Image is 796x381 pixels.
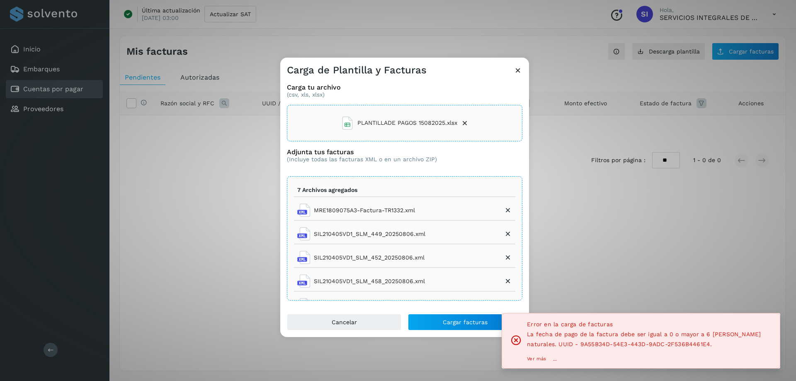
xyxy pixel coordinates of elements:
span: SIL210405VD1_SLM_452_20250806.xml [314,253,425,262]
p: 7 Archivos agregados [297,187,357,194]
button: Cancelar [287,314,401,330]
div: ... [527,356,773,362]
p: (csv, xls, xlsx) [287,91,522,98]
p: (Incluye todas las facturas XML o en un archivo ZIP) [287,156,437,163]
span: Cargar facturas [443,319,488,325]
span: MRE1809075A3-Factura-TR1332.xml [314,206,415,215]
h3: Adjunta tus facturas [287,148,437,156]
span: SIL210405VD1_SLM_449_20250806.xml [314,230,425,238]
span: Cancelar [332,319,357,325]
button: Cargar facturas [408,314,522,330]
h3: Carga de Plantilla y Facturas [287,64,427,76]
span: SIL210405VD1_SLM_458_20250806.xml [314,277,425,286]
p: Ver más [527,356,546,362]
span: Error en la carga de facturas [527,319,773,329]
span: PLANTILLADE PAGOS 15082025.xlsx [357,119,457,127]
span: La fecha de pago de la factura debe ser igual a 0 o mayor a 6 [PERSON_NAME] naturales. UUID - 9A5... [527,331,761,347]
h3: Carga tu archivo [287,83,522,91]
